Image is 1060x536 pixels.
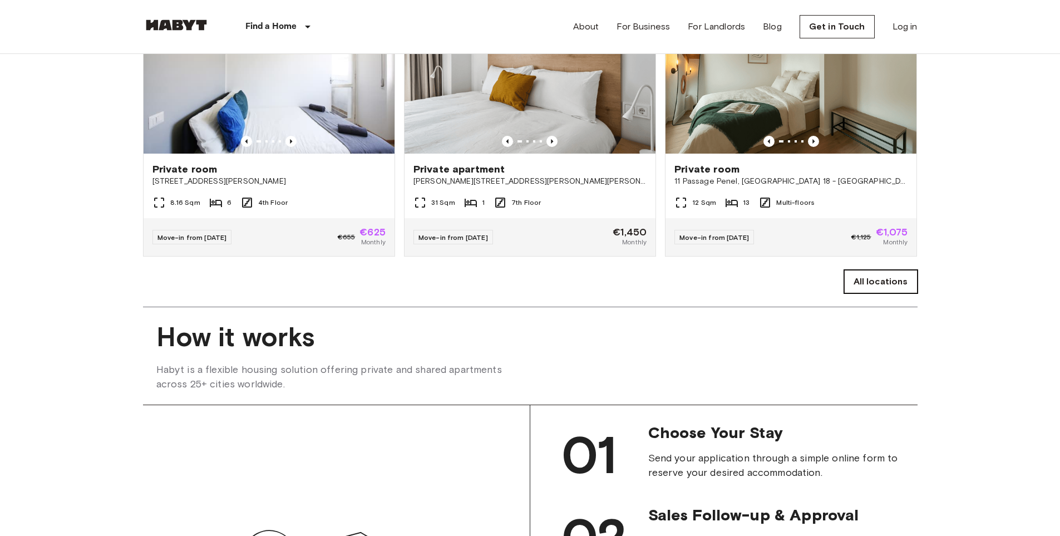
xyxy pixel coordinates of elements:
[511,198,541,208] span: 7th Floor
[883,237,908,247] span: Monthly
[338,232,356,242] span: €655
[876,227,908,237] span: €1,075
[413,163,505,176] span: Private apartment
[227,198,231,208] span: 6
[241,136,252,147] button: Previous image
[893,20,918,33] a: Log in
[170,198,200,208] span: 8.16 Sqm
[679,233,749,242] span: Move-in from [DATE]
[844,270,918,293] a: All locations
[622,237,647,247] span: Monthly
[561,424,617,486] span: 01
[808,136,819,147] button: Previous image
[648,423,900,442] span: Choose Your Stay
[743,198,750,208] span: 13
[156,321,904,353] span: How it works
[573,20,599,33] a: About
[688,20,745,33] a: For Landlords
[482,198,485,208] span: 1
[617,20,670,33] a: For Business
[692,198,716,208] span: 12 Sqm
[546,136,558,147] button: Previous image
[674,176,908,187] span: 11 Passage Penel, [GEOGRAPHIC_DATA] 18 - [GEOGRAPHIC_DATA]
[763,136,775,147] button: Previous image
[502,136,513,147] button: Previous image
[674,163,739,176] span: Private room
[152,163,218,176] span: Private room
[156,362,530,391] span: Habyt is a flexible housing solution offering private and shared apartments across 25+ cities wor...
[157,233,227,242] span: Move-in from [DATE]
[800,15,875,38] a: Get in Touch
[851,232,871,242] span: €1,125
[431,198,455,208] span: 31 Sqm
[413,176,647,187] span: [PERSON_NAME][STREET_ADDRESS][PERSON_NAME][PERSON_NAME]
[143,19,210,31] img: Habyt
[418,233,488,242] span: Move-in from [DATE]
[648,451,900,480] span: Send your application through a simple online form to reserve your desired accommodation.
[245,20,297,33] p: Find a Home
[361,237,386,247] span: Monthly
[152,176,386,187] span: [STREET_ADDRESS][PERSON_NAME]
[648,505,900,524] span: Sales Follow-up & Approval
[613,227,647,237] span: €1,450
[359,227,386,237] span: €625
[258,198,288,208] span: 4th Floor
[285,136,297,147] button: Previous image
[776,198,815,208] span: Multi-floors
[763,20,782,33] a: Blog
